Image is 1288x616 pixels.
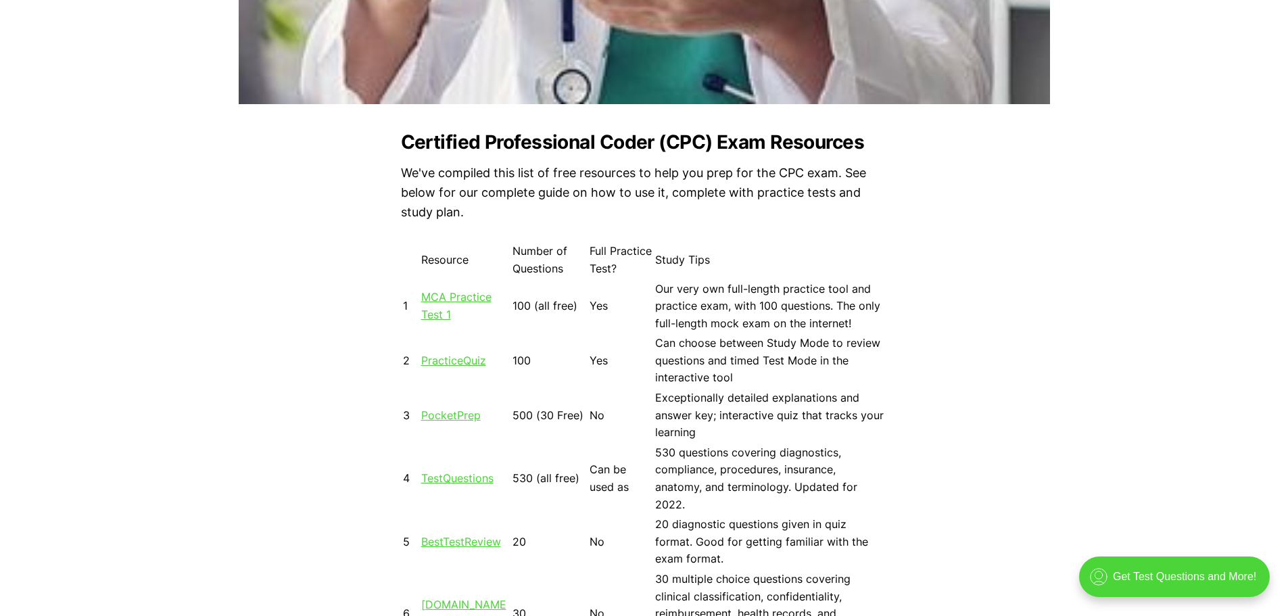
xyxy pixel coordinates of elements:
[421,471,494,485] a: TestQuestions
[512,444,588,514] td: 530 (all free)
[512,280,588,333] td: 100 (all free)
[402,444,419,514] td: 4
[1068,550,1288,616] iframe: portal-trigger
[654,515,886,569] td: 20 diagnostic questions given in quiz format. Good for getting familiar with the exam format.
[654,280,886,333] td: Our very own full-length practice tool and practice exam, with 100 questions. The only full-lengt...
[589,444,653,514] td: Can be used as
[512,515,588,569] td: 20
[401,131,888,153] h2: Certified Professional Coder (CPC) Exam Resources
[421,242,510,278] td: Resource
[512,242,588,278] td: Number of Questions
[512,389,588,442] td: 500 (30 Free)
[654,242,886,278] td: Study Tips
[589,389,653,442] td: No
[654,444,886,514] td: 530 questions covering diagnostics, compliance, procedures, insurance, anatomy, and terminology. ...
[402,334,419,387] td: 2
[401,164,888,222] p: We've compiled this list of free resources to help you prep for the CPC exam. See below for our c...
[589,280,653,333] td: Yes
[402,280,419,333] td: 1
[402,515,419,569] td: 5
[589,334,653,387] td: Yes
[421,354,486,367] a: PracticeQuiz
[589,242,653,278] td: Full Practice Test?
[402,389,419,442] td: 3
[654,334,886,387] td: Can choose between Study Mode to review questions and timed Test Mode in the interactive tool
[421,408,481,422] a: PocketPrep
[421,535,501,548] a: BestTestReview
[654,389,886,442] td: Exceptionally detailed explanations and answer key; interactive quiz that tracks your learning
[421,290,492,321] a: MCA Practice Test 1
[512,334,588,387] td: 100
[589,515,653,569] td: No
